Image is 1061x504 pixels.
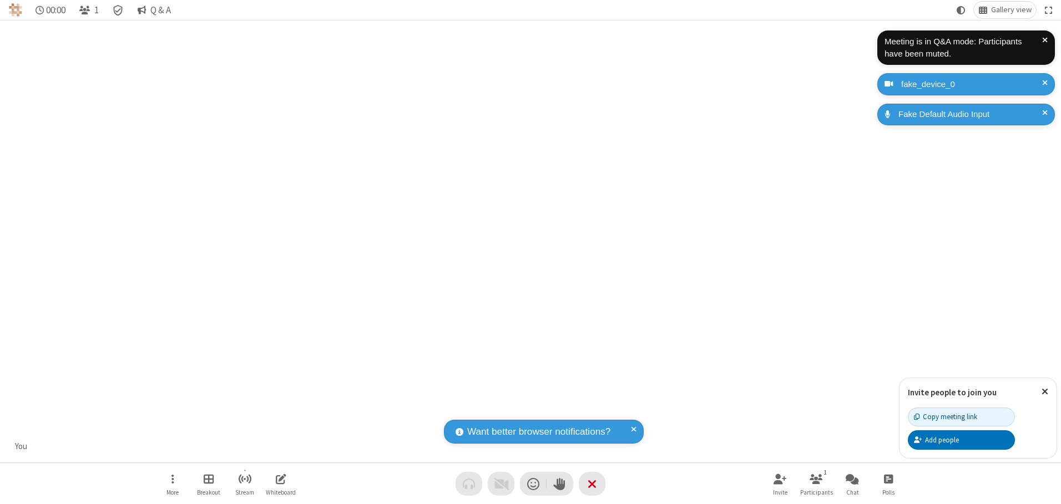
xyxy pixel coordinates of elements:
span: Stream [235,489,254,496]
span: Breakout [197,489,220,496]
span: 00:00 [46,5,65,16]
div: Meeting details Encryption enabled [108,2,129,18]
button: Audio problem - check your Internet connection or call by phone [456,472,482,496]
label: Invite people to join you [908,387,997,398]
span: More [166,489,179,496]
span: Gallery view [991,6,1032,14]
button: Change layout [974,2,1036,18]
button: Raise hand [547,472,573,496]
button: End or leave meeting [579,472,605,496]
span: Chat [846,489,859,496]
div: Timer [31,2,70,18]
button: Start streaming [228,468,261,500]
span: Q & A [150,5,171,16]
button: Open participant list [74,2,103,18]
div: 1 [821,467,830,477]
span: 1 [94,5,99,16]
button: Open participant list [800,468,833,500]
button: Video [488,472,514,496]
img: QA Selenium DO NOT DELETE OR CHANGE [9,3,22,17]
div: Meeting is in Q&A mode: Participants have been muted. [885,35,1042,60]
span: Invite [773,489,787,496]
button: Open shared whiteboard [264,468,297,500]
div: You [11,440,32,453]
div: fake_device_0 [897,78,1047,91]
button: Close popover [1033,378,1057,405]
button: Copy meeting link [908,408,1015,426]
button: Open menu [156,468,189,500]
button: Open poll [872,468,905,500]
button: Add people [908,430,1015,449]
button: Using system theme [952,2,970,18]
button: Manage Breakout Rooms [192,468,225,500]
button: Q & A [133,2,175,18]
span: Want better browser notifications? [467,425,610,439]
span: Polls [882,489,895,496]
button: Invite participants (Alt+I) [764,468,797,500]
button: Send a reaction [520,472,547,496]
span: Whiteboard [266,489,296,496]
div: Fake Default Audio Input [895,108,1047,121]
button: Open chat [836,468,869,500]
button: Fullscreen [1040,2,1057,18]
span: Participants [800,489,833,496]
div: Copy meeting link [914,411,977,422]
